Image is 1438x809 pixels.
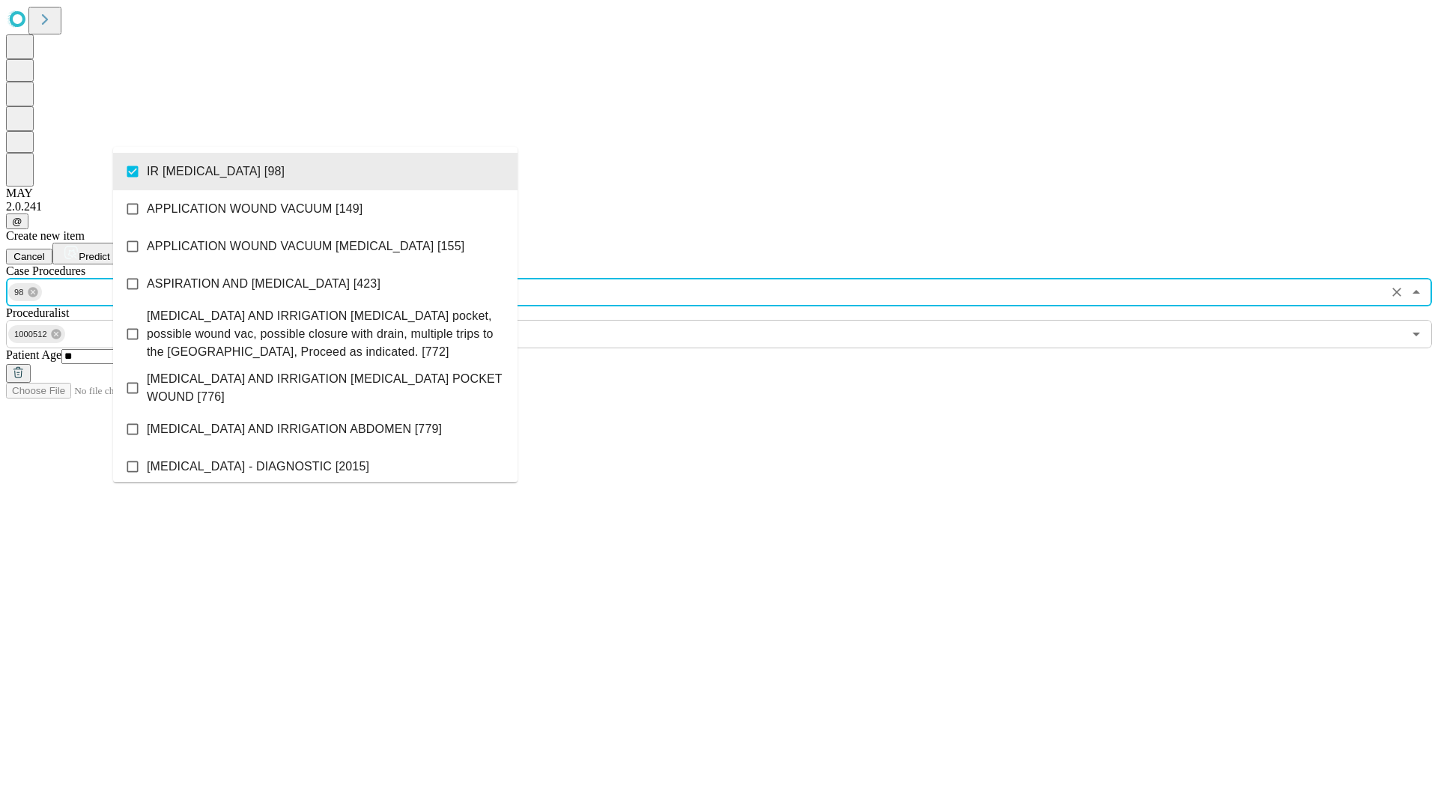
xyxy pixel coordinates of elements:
[6,200,1432,213] div: 2.0.241
[147,458,369,476] span: [MEDICAL_DATA] - DIAGNOSTIC [2015]
[6,213,28,229] button: @
[79,251,109,262] span: Predict
[147,307,506,361] span: [MEDICAL_DATA] AND IRRIGATION [MEDICAL_DATA] pocket, possible wound vac, possible closure with dr...
[6,187,1432,200] div: MAY
[8,326,53,343] span: 1000512
[1406,282,1427,303] button: Close
[13,251,45,262] span: Cancel
[147,420,442,438] span: [MEDICAL_DATA] AND IRRIGATION ABDOMEN [779]
[147,370,506,406] span: [MEDICAL_DATA] AND IRRIGATION [MEDICAL_DATA] POCKET WOUND [776]
[8,325,65,343] div: 1000512
[1406,324,1427,345] button: Open
[6,348,61,361] span: Patient Age
[8,284,30,301] span: 98
[147,200,362,218] span: APPLICATION WOUND VACUUM [149]
[147,275,380,293] span: ASPIRATION AND [MEDICAL_DATA] [423]
[147,237,464,255] span: APPLICATION WOUND VACUUM [MEDICAL_DATA] [155]
[52,243,121,264] button: Predict
[6,264,85,277] span: Scheduled Procedure
[6,229,85,242] span: Create new item
[12,216,22,227] span: @
[6,249,52,264] button: Cancel
[1386,282,1407,303] button: Clear
[6,306,69,319] span: Proceduralist
[147,163,285,181] span: IR [MEDICAL_DATA] [98]
[8,283,42,301] div: 98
